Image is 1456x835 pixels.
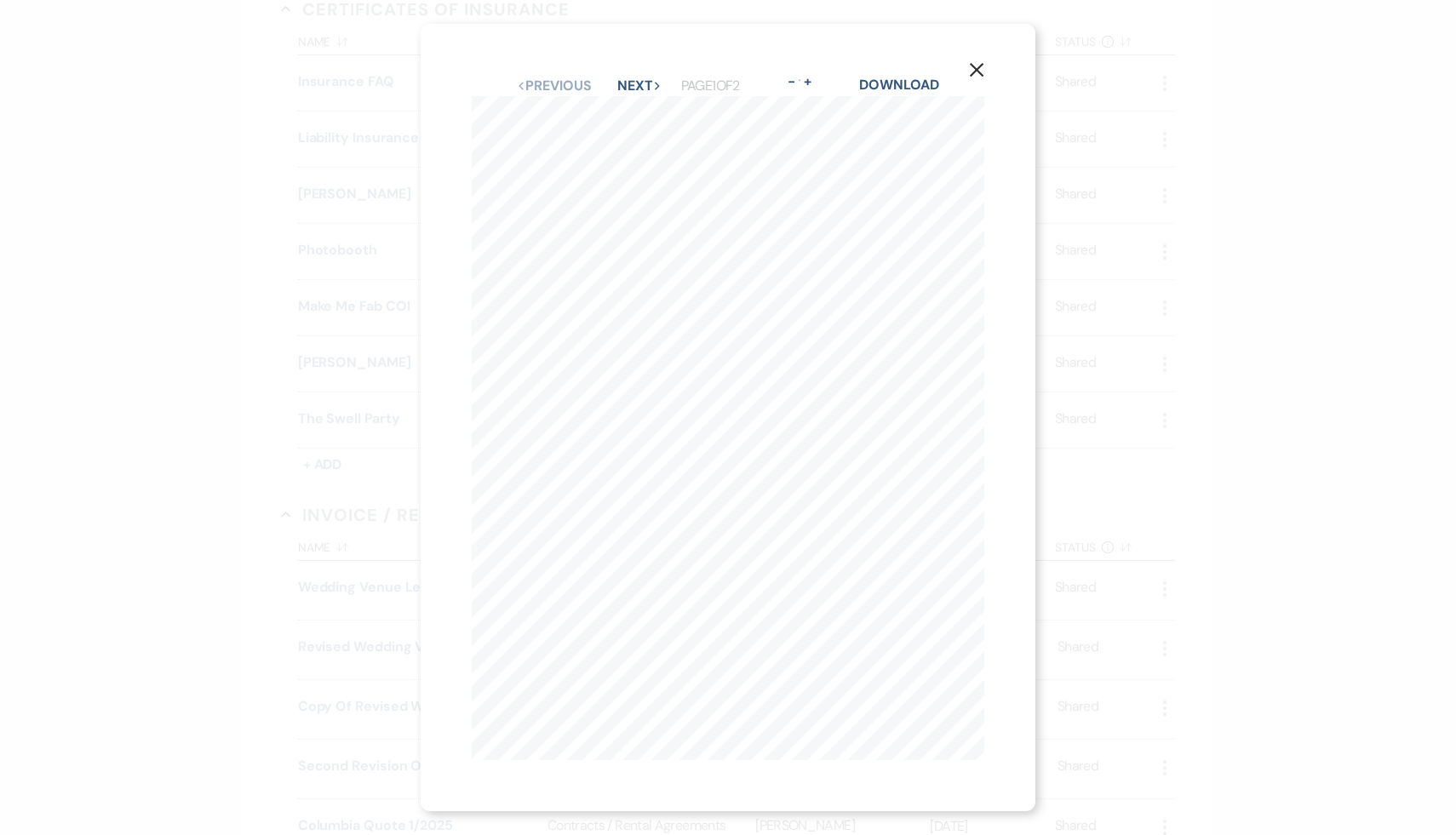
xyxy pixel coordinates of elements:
p: Page 1 of 2 [681,75,740,97]
button: Previous [517,79,591,93]
button: - [785,75,799,89]
button: + [800,75,814,89]
button: Next [617,79,662,93]
a: Download [859,76,938,94]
